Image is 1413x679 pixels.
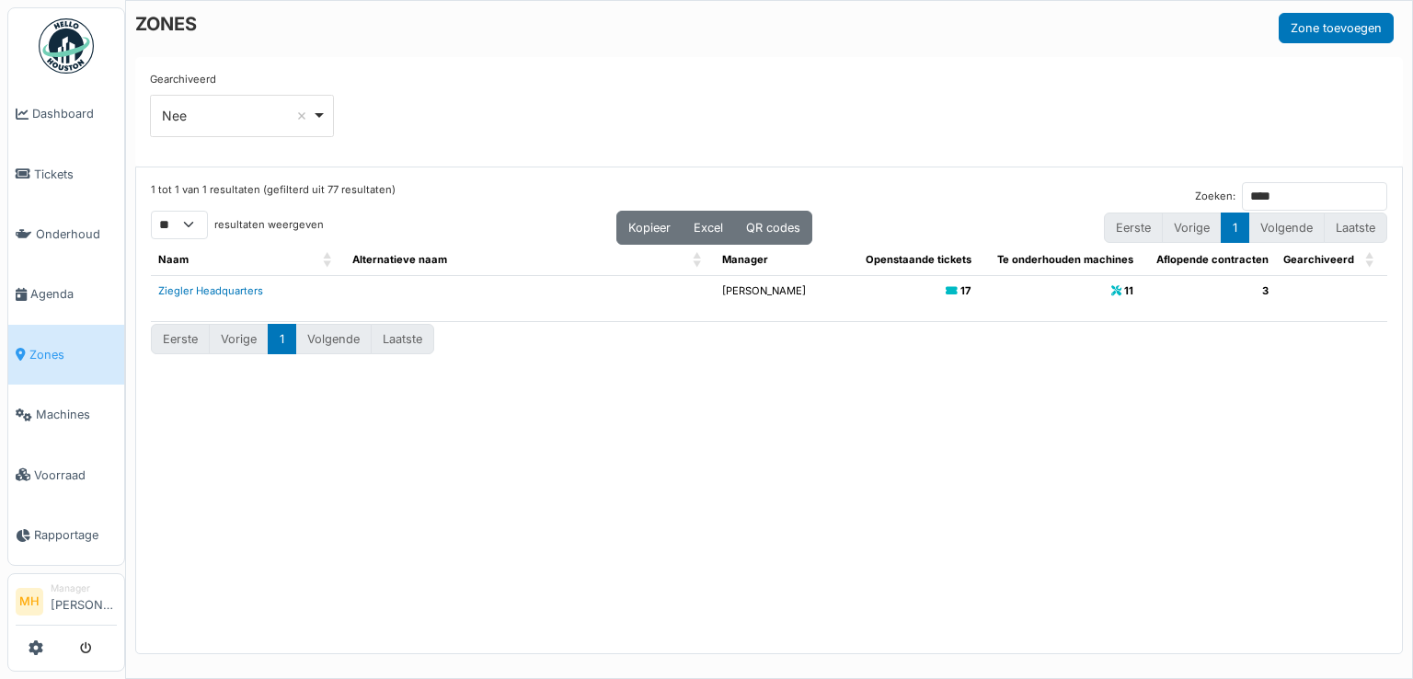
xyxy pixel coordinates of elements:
[135,13,197,35] h6: ZONES
[734,211,812,245] button: QR codes
[36,406,117,423] span: Machines
[628,221,671,235] span: Kopieer
[8,84,124,144] a: Dashboard
[8,505,124,565] a: Rapportage
[1124,284,1133,297] b: 11
[30,285,117,303] span: Agenda
[323,245,334,275] span: Naam: Activate to sort
[158,284,263,297] a: Ziegler Headquarters
[51,581,117,595] div: Manager
[8,325,124,385] a: Zones
[722,253,768,266] span: Manager
[36,225,117,243] span: Onderhoud
[1262,284,1269,297] b: 3
[34,466,117,484] span: Voorraad
[214,217,324,233] label: resultaten weergeven
[32,105,117,122] span: Dashboard
[34,166,117,183] span: Tickets
[352,253,447,266] span: Alternatieve naam
[1104,213,1387,243] nav: pagination
[16,581,117,626] a: MH Manager[PERSON_NAME]
[1156,253,1269,266] span: Aflopende contracten
[997,253,1133,266] span: Te onderhouden machines
[682,211,735,245] button: Excel
[293,107,311,125] button: Remove item: 'false'
[51,581,117,621] li: [PERSON_NAME]
[1221,213,1249,243] button: 1
[1279,13,1394,43] button: Zone toevoegen
[8,144,124,203] a: Tickets
[746,221,800,235] span: QR codes
[39,18,94,74] img: Badge_color-CXgf-gQk.svg
[8,264,124,324] a: Agenda
[8,444,124,504] a: Voorraad
[1283,253,1354,266] span: Gearchiveerd
[722,283,844,299] p: [PERSON_NAME]
[1195,189,1235,204] label: Zoeken:
[1365,245,1376,275] span: Gearchiveerd: Activate to sort
[866,253,971,266] span: Openstaande tickets
[34,526,117,544] span: Rapportage
[151,182,396,211] div: 1 tot 1 van 1 resultaten (gefilterd uit 77 resultaten)
[158,253,189,266] span: Naam
[8,385,124,444] a: Machines
[162,106,312,125] div: Nee
[8,204,124,264] a: Onderhoud
[693,245,704,275] span: Alternatieve naam: Activate to sort
[960,284,971,297] b: 17
[29,346,117,363] span: Zones
[16,588,43,616] li: MH
[151,324,434,354] nav: pagination
[268,324,296,354] button: 1
[616,211,683,245] button: Kopieer
[150,72,216,87] label: Gearchiveerd
[694,221,723,235] span: Excel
